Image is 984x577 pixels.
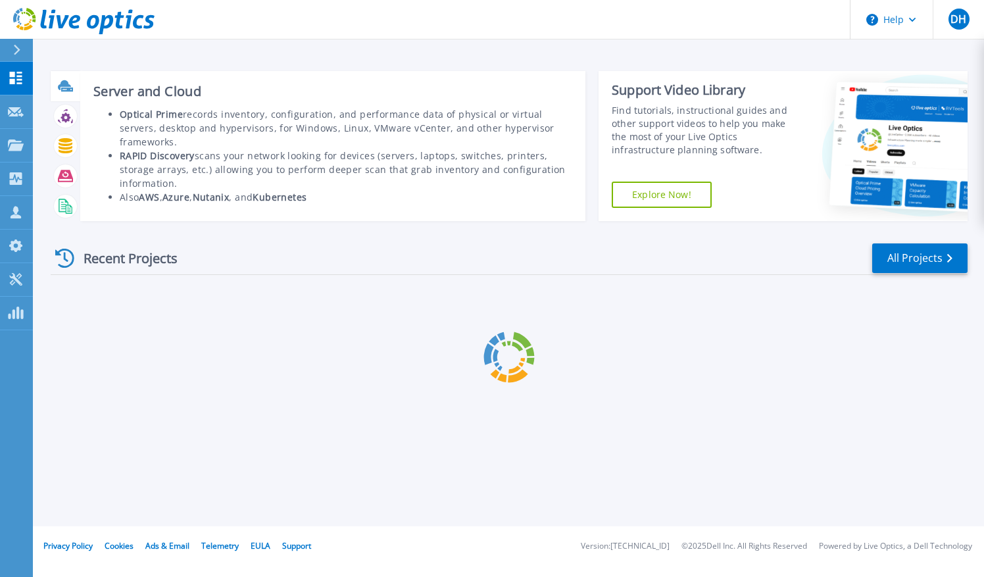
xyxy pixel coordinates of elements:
[950,14,966,24] span: DH
[681,542,807,551] li: © 2025 Dell Inc. All Rights Reserved
[120,190,572,204] li: Also , , , and
[201,540,239,551] a: Telemetry
[120,149,572,190] li: scans your network looking for devices (servers, laptops, switches, printers, storage arrays, etc...
[120,149,195,162] b: RAPID Discovery
[162,191,189,203] b: Azure
[139,191,159,203] b: AWS
[43,540,93,551] a: Privacy Policy
[251,540,270,551] a: EULA
[612,104,797,157] div: Find tutorials, instructional guides and other support videos to help you make the most of your L...
[51,242,195,274] div: Recent Projects
[819,542,972,551] li: Powered by Live Optics, a Dell Technology
[612,182,712,208] a: Explore Now!
[120,108,183,120] b: Optical Prime
[93,84,572,99] h3: Server and Cloud
[253,191,307,203] b: Kubernetes
[872,243,968,273] a: All Projects
[105,540,134,551] a: Cookies
[581,542,670,551] li: Version: [TECHNICAL_ID]
[193,191,230,203] b: Nutanix
[145,540,189,551] a: Ads & Email
[612,82,797,99] div: Support Video Library
[120,107,572,149] li: records inventory, configuration, and performance data of physical or virtual servers, desktop an...
[282,540,311,551] a: Support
